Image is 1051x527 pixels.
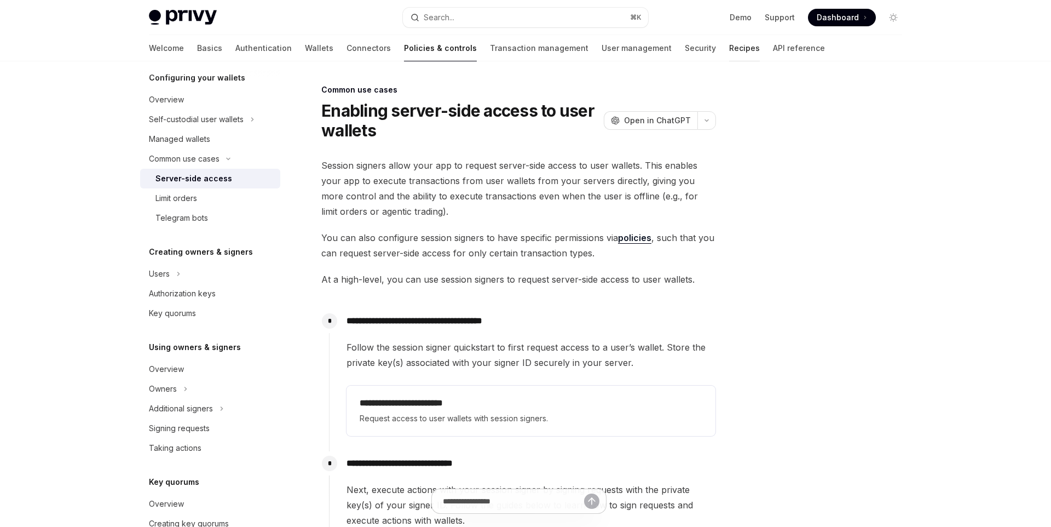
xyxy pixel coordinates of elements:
a: Policies & controls [404,35,477,61]
h1: Enabling server-side access to user wallets [321,101,599,140]
a: Recipes [729,35,760,61]
span: Follow the session signer quickstart to first request access to a user’s wallet. Store the privat... [347,340,715,370]
a: Security [685,35,716,61]
span: At a high-level, you can use session signers to request server-side access to user wallets. [321,272,716,287]
div: Signing requests [149,422,210,435]
a: Limit orders [140,188,280,208]
h5: Creating owners & signers [149,245,253,259]
a: Signing requests [140,419,280,438]
a: Demo [730,12,752,23]
a: Basics [197,35,222,61]
div: Telegram bots [155,211,208,225]
img: light logo [149,10,217,25]
div: Limit orders [155,192,197,205]
a: policies [618,232,651,244]
a: Overview [140,90,280,110]
a: API reference [773,35,825,61]
a: Managed wallets [140,129,280,149]
a: Key quorums [140,303,280,323]
a: Support [765,12,795,23]
div: Managed wallets [149,133,210,146]
a: Taking actions [140,438,280,458]
div: Server-side access [155,172,232,185]
div: Search... [424,11,454,24]
a: Transaction management [490,35,588,61]
a: Overview [140,494,280,514]
div: Common use cases [321,84,716,95]
div: Owners [149,382,177,396]
a: Telegram bots [140,208,280,228]
button: Send message [584,494,599,509]
a: Welcome [149,35,184,61]
button: Toggle dark mode [885,9,902,26]
button: Open in ChatGPT [604,111,697,130]
div: Self-custodial user wallets [149,113,244,126]
a: Authentication [235,35,292,61]
div: Key quorums [149,307,196,320]
span: You can also configure session signers to have specific permissions via , such that you can reque... [321,230,716,261]
a: Wallets [305,35,333,61]
a: Server-side access [140,169,280,188]
div: Overview [149,497,184,511]
div: Taking actions [149,442,201,455]
div: Overview [149,93,184,106]
span: Dashboard [817,12,859,23]
span: Request access to user wallets with session signers. [360,412,702,425]
a: Dashboard [808,9,876,26]
div: Authorization keys [149,287,216,300]
div: Overview [149,363,184,376]
span: Session signers allow your app to request server-side access to user wallets. This enables your a... [321,158,716,219]
div: Common use cases [149,152,220,165]
a: Connectors [347,35,391,61]
button: Search...⌘K [403,8,648,27]
h5: Using owners & signers [149,341,241,354]
div: Additional signers [149,402,213,415]
div: Users [149,267,170,280]
h5: Key quorums [149,476,199,489]
a: Authorization keys [140,284,280,303]
span: ⌘ K [630,13,642,22]
a: User management [602,35,672,61]
span: Open in ChatGPT [624,115,691,126]
a: Overview [140,359,280,379]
